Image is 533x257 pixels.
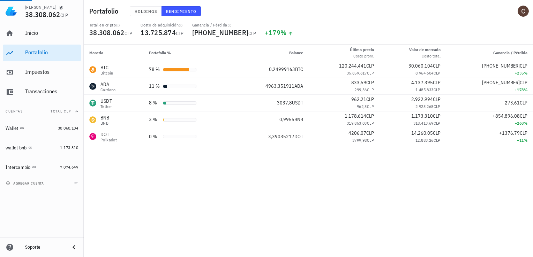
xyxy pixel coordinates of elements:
[141,28,176,37] span: 13.725.874
[366,113,374,119] span: CLP
[366,63,374,69] span: CLP
[149,116,160,123] div: 3 %
[279,116,294,123] span: 0,9955
[409,47,441,53] div: Valor de mercado
[100,138,117,142] div: Polkadot
[357,104,367,109] span: 962,3
[89,28,125,37] span: 38.308.062
[434,138,441,143] span: CLP
[89,83,96,90] div: ADA-icon
[3,45,81,61] a: Portafolio
[3,120,81,137] a: Wallet 30.060.104
[452,137,527,144] div: +11
[277,100,292,106] span: 3037,8
[89,133,96,140] div: DOT-icon
[149,99,160,107] div: 8 %
[100,98,112,104] div: USDT
[367,104,374,109] span: CLP
[352,138,367,143] span: 3799,98
[269,66,295,72] span: 0,24999163
[409,53,441,59] div: Costo total
[89,6,121,17] h1: Portafolio
[350,53,374,59] div: Costo prom.
[493,50,527,55] span: Ganancia / Pérdida
[176,30,184,37] span: CLP
[3,159,81,176] a: Intercambio 7.074.649
[294,83,303,89] span: ADA
[89,50,103,55] span: Moneda
[141,22,183,28] div: Costo de adquisición
[351,79,366,86] span: 833,59
[89,22,132,28] div: Total en cripto
[280,28,286,37] span: %
[25,10,60,19] span: 38.308.062
[503,100,520,106] span: -273,61
[434,70,441,76] span: CLP
[367,120,374,126] span: CLP
[60,145,78,150] span: 1.173.310
[415,87,434,92] span: 1.485.833
[100,81,116,88] div: ADA
[4,180,47,187] button: agregar cuenta
[347,70,367,76] span: 35.859.617
[295,66,303,72] span: BTC
[89,116,96,123] div: BNB-icon
[452,70,527,77] div: +235
[3,103,81,120] button: CuentasTotal CLP
[25,5,56,10] div: [PERSON_NAME]
[6,125,18,131] div: Wallet
[408,63,433,69] span: 30.060.104
[6,164,31,170] div: Intercambio
[350,47,374,53] div: Último precio
[415,70,434,76] span: 8.964.604
[3,64,81,81] a: Impuestos
[520,63,527,69] span: CLP
[345,113,366,119] span: 1.178.614
[162,6,201,16] button: Rendimiento
[166,9,196,14] span: Rendimiento
[130,6,162,16] button: Holdings
[433,79,441,86] span: CLP
[294,133,303,140] span: DOT
[452,120,527,127] div: +268
[3,139,81,156] a: wallet bnb 1.173.310
[149,133,160,140] div: 0 %
[143,45,233,61] th: Portafolio %: Sin ordenar. Pulse para ordenar de forma ascendente.
[125,30,133,37] span: CLP
[149,66,160,73] div: 78 %
[25,69,78,75] div: Impuestos
[289,50,303,55] span: Balance
[339,63,366,69] span: 120.244.441
[89,100,96,107] div: USDT-icon
[25,88,78,95] div: Transacciones
[268,133,294,140] span: 3,39035217
[366,79,374,86] span: CLP
[100,88,116,92] div: Cardano
[366,96,374,102] span: CLP
[248,30,256,37] span: CLP
[100,104,112,109] div: Tether
[367,138,374,143] span: CLP
[434,104,441,109] span: CLP
[524,138,527,143] span: %
[192,22,256,28] div: Ganancia / Pérdida
[3,84,81,100] a: Transacciones
[434,120,441,126] span: CLP
[520,79,527,86] span: CLP
[411,96,433,102] span: 2.922.994
[367,87,374,92] span: CLP
[446,45,533,61] th: Ganancia / Pérdida: Sin ordenar. Pulse para ordenar de forma ascendente.
[149,50,171,55] span: Portafolio %
[499,130,520,136] span: +1376,79
[58,125,78,131] span: 30.060.104
[25,244,64,250] div: Soporte
[100,131,117,138] div: DOT
[493,113,520,119] span: +854.896,08
[60,12,68,18] span: CLP
[51,109,71,114] span: Total CLP
[292,100,303,106] span: USDT
[411,79,433,86] span: 4.137.395
[452,86,527,93] div: +178
[482,79,520,86] span: [PHONE_NUMBER]
[294,116,303,123] span: BNB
